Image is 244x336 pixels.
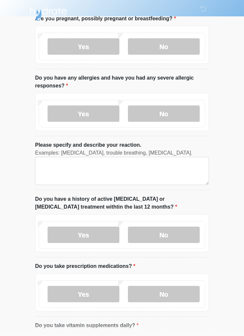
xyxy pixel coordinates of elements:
[48,105,119,122] label: Yes
[35,322,139,329] label: Do you take vitamin supplements daily?
[128,105,200,122] label: No
[29,5,68,21] img: Hydrate IV Bar - Chandler Logo
[128,227,200,243] label: No
[35,149,209,157] div: Examples: [MEDICAL_DATA], trouble breathing, [MEDICAL_DATA].
[128,38,200,55] label: No
[35,141,141,149] label: Please specify and describe your reaction.
[35,195,209,211] label: Do you have a history of active [MEDICAL_DATA] or [MEDICAL_DATA] treatment withtin the last 12 mo...
[35,74,209,90] label: Do you have any allergies and have you had any severe allergic responses?
[35,262,135,270] label: Do you take prescription medications?
[48,286,119,302] label: Yes
[48,227,119,243] label: Yes
[128,286,200,302] label: No
[48,38,119,55] label: Yes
